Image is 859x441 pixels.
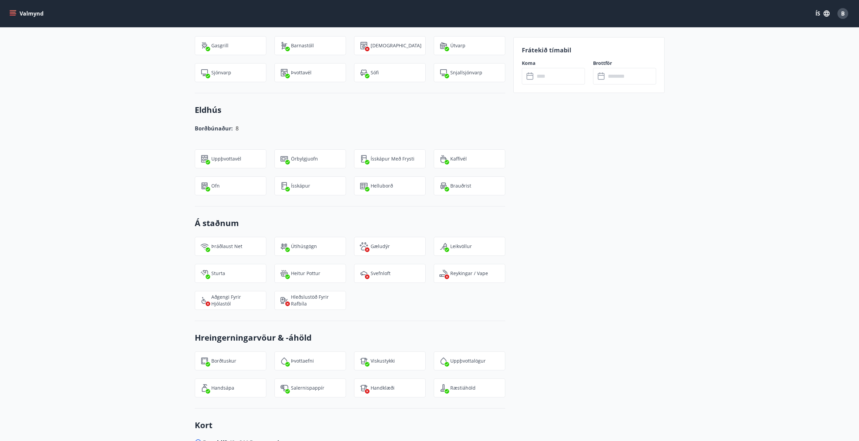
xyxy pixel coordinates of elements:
[280,155,288,163] img: WhzojLTXTmGNzu0iQ37bh4OB8HAJRP8FBs0dzKJK.svg
[280,182,288,190] img: Pv2qXYL3wvHGg3gZemBduTsv42as6S3qbJXnUfw9.svg
[439,69,448,77] img: FrGHLVeK8D3OYtMegqJZM0RCPrnOPaonvBxDmyu0.svg
[195,104,505,116] h3: Eldhús
[450,385,476,391] p: Ræstiáhöld
[200,357,209,365] img: FQTGzxj9jDlMaBqrp2yyjtzD4OHIbgqFuIf1EfZm.svg
[211,294,261,307] p: Aðgengi fyrir hjólastól
[211,358,236,364] p: Borðtuskur
[522,60,585,67] label: Koma
[522,46,656,54] p: Frátekið tímabil
[371,385,395,391] p: Handklæði
[211,182,220,189] p: Ofn
[211,69,231,76] p: Sjónvarp
[291,358,314,364] p: Þvottaefni
[211,385,234,391] p: Handsápa
[200,69,209,77] img: mAminyBEY3mRTAfayxHTq5gfGd6GwGu9CEpuJRvg.svg
[439,155,448,163] img: YAuCf2RVBoxcWDOxEIXE9JF7kzGP1ekdDd7KNrAY.svg
[195,419,505,431] h3: Kort
[280,296,288,304] img: nH7E6Gw2rvWFb8XaSdRp44dhkQaj4PJkOoRYItBQ.svg
[371,69,379,76] p: Sófi
[280,242,288,250] img: zl1QXYWpuXQflmynrNOhYvHk3MCGPnvF2zCJrr1J.svg
[439,242,448,250] img: qe69Qk1XRHxUS6SlVorqwOSuwvskut3fG79gUJPU.svg
[195,332,505,343] h3: Hreingerningarvöur & -áhöld
[280,269,288,277] img: h89QDIuHlAdpqTriuIvuEWkTH976fOgBEOOeu1mi.svg
[450,155,467,162] p: Kaffivél
[371,182,393,189] p: Helluborð
[439,182,448,190] img: eXskhI6PfzAYYayp6aE5zL2Gyf34kDYkAHzo7Blm.svg
[439,357,448,365] img: y5Bi4hK1jQC9cBVbXcWRSDyXCR2Ut8Z2VPlYjj17.svg
[291,270,320,277] p: Heitur pottur
[280,384,288,392] img: JsUkc86bAWErts0UzsjU3lk4pw2986cAIPoh8Yw7.svg
[593,60,656,67] label: Brottför
[450,270,488,277] p: Reykingar / Vape
[835,5,851,22] button: B
[200,155,209,163] img: 7hj2GulIrg6h11dFIpsIzg8Ak2vZaScVwTihwv8g.svg
[360,384,368,392] img: uiBtL0ikWr40dZiggAgPY6zIBwQcLm3lMVfqTObx.svg
[812,7,833,20] button: ÍS
[195,217,505,229] h3: Á staðnum
[200,182,209,190] img: zPVQBp9blEdIFer1EsEXGkdLSf6HnpjwYpytJsbc.svg
[360,242,368,250] img: pxcaIm5dSOV3FS4whs1soiYWTwFQvksT25a9J10C.svg
[8,7,46,20] button: menu
[291,42,314,49] p: Barnastóll
[211,155,241,162] p: Uppþvottavél
[360,155,368,163] img: CeBo16TNt2DMwKWDoQVkwc0rPfUARCXLnVWH1QgS.svg
[360,42,368,50] img: hddCLTAnxqFUMr1fxmbGG8zWilo2syolR0f9UjPn.svg
[291,243,317,250] p: Útihúsgögn
[371,243,390,250] p: Gæludýr
[291,294,340,307] p: Hleðslustöð fyrir rafbíla
[450,69,482,76] p: Snjallsjónvarp
[211,42,229,49] p: Gasgrill
[200,42,209,50] img: ZXjrS3QKesehq6nQAPjaRuRTI364z8ohTALB4wBr.svg
[280,42,288,50] img: ro1VYixuww4Qdd7lsw8J65QhOwJZ1j2DOUyXo3Mt.svg
[291,182,310,189] p: Ísskápur
[371,358,395,364] p: Viskustykki
[200,269,209,277] img: fkJ5xMEnKf9CQ0V6c12WfzkDEsV4wRmoMqv4DnVF.svg
[291,385,324,391] p: Salernispappír
[211,243,242,250] p: Þráðlaust net
[371,42,422,49] p: [DEMOGRAPHIC_DATA]
[200,384,209,392] img: 96TlfpxwFVHR6UM9o3HrTVSiAREwRYtsizir1BR0.svg
[200,296,209,304] img: 8IYIKVZQyRlUC6HQIIUSdjpPGRncJsz2RzLgWvp4.svg
[450,358,486,364] p: Uppþvottalögur
[236,124,239,133] h6: 8
[841,10,845,17] span: B
[195,125,233,132] span: Borðbúnaður:
[439,384,448,392] img: saOQRUK9k0plC04d75OSnkMeCb4WtbSIwuaOqe9o.svg
[439,42,448,50] img: HjsXMP79zaSHlY54vW4Et0sdqheuFiP1RYfGwuXf.svg
[280,69,288,77] img: Dl16BY4EX9PAW649lg1C3oBuIaAsR6QVDQBO2cTm.svg
[450,42,465,49] p: Útvarp
[291,155,318,162] p: Örbylgjuofn
[360,357,368,365] img: tIVzTFYizac3SNjIS52qBBKOADnNn3qEFySneclv.svg
[371,155,414,162] p: Ísskápur með frysti
[280,357,288,365] img: PMt15zlZL5WN7A8x0Tvk8jOMlfrCEhCcZ99roZt4.svg
[450,182,471,189] p: Brauðrist
[291,69,312,76] p: Þvottavél
[439,269,448,277] img: QNIUl6Cv9L9rHgMXwuzGLuiJOj7RKqxk9mBFPqjq.svg
[371,270,391,277] p: Svefnloft
[200,242,209,250] img: HJRyFFsYp6qjeUYhR4dAD8CaCEsnIFYZ05miwXoh.svg
[211,270,225,277] p: Sturta
[360,269,368,277] img: dbi0fcnBYsvu4k1gcwMltnZT9svnGSyCOUrTI4hU.svg
[360,182,368,190] img: 9R1hYb2mT2cBJz2TGv4EKaumi4SmHMVDNXcQ7C8P.svg
[450,243,472,250] p: Leikvöllur
[360,69,368,77] img: pUbwa0Tr9PZZ78BdsD4inrLmwWm7eGTtsX9mJKRZ.svg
